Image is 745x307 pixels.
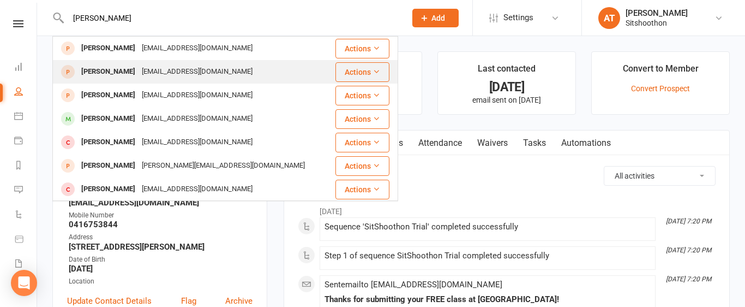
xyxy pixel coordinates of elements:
div: Open Intercom Messenger [11,270,37,296]
span: Settings [503,5,533,30]
div: AT [598,7,620,29]
a: People [14,80,37,105]
div: [PERSON_NAME][EMAIL_ADDRESS][DOMAIN_NAME] [139,158,308,174]
div: Convert to Member [623,62,699,81]
div: Last contacted [478,62,536,81]
div: [EMAIL_ADDRESS][DOMAIN_NAME] [139,40,256,56]
div: [EMAIL_ADDRESS][DOMAIN_NAME] [139,134,256,150]
button: Actions [335,156,389,176]
p: email sent on [DATE] [448,96,566,104]
span: Sent email to [EMAIL_ADDRESS][DOMAIN_NAME] [325,280,502,290]
a: Dashboard [14,56,37,80]
i: [DATE] 7:20 PM [666,246,711,254]
strong: [DATE] [69,264,253,274]
a: Attendance [411,131,470,156]
a: Automations [554,131,618,156]
strong: [EMAIL_ADDRESS][DOMAIN_NAME] [69,198,253,208]
button: Actions [335,180,389,199]
div: [PERSON_NAME] [78,158,139,174]
div: Date of Birth [69,255,253,265]
button: Actions [335,133,389,152]
div: [EMAIL_ADDRESS][DOMAIN_NAME] [139,64,256,80]
a: Calendar [14,105,37,129]
li: [DATE] [298,200,716,217]
div: [PERSON_NAME] [78,87,139,103]
button: Add [412,9,459,27]
button: Actions [335,62,389,82]
span: Add [431,14,445,22]
strong: [STREET_ADDRESS][PERSON_NAME] [69,242,253,252]
div: Sitshoothon [626,18,688,28]
a: Waivers [470,131,515,156]
button: Actions [335,39,389,58]
a: Product Sales [14,228,37,252]
input: Search... [65,10,398,26]
button: Actions [335,109,389,129]
div: Step 1 of sequence SitShoothon Trial completed successfully [325,251,651,261]
div: [PERSON_NAME] [78,40,139,56]
a: Reports [14,154,37,179]
div: Sequence 'SitShoothon Trial' completed successfully [325,222,651,232]
h3: Activity [298,166,716,183]
div: [PERSON_NAME] [78,64,139,80]
i: [DATE] 7:20 PM [666,275,711,283]
div: [EMAIL_ADDRESS][DOMAIN_NAME] [139,111,256,127]
a: Payments [14,129,37,154]
div: Thanks for submitting your FREE class at [GEOGRAPHIC_DATA]! [325,295,651,304]
a: Tasks [515,131,554,156]
a: Convert Prospect [631,84,690,93]
div: Location [69,276,253,287]
i: [DATE] 7:20 PM [666,217,711,225]
div: [EMAIL_ADDRESS][DOMAIN_NAME] [139,181,256,197]
div: [PERSON_NAME] [78,111,139,127]
strong: 0416753844 [69,220,253,229]
div: [PERSON_NAME] [78,181,139,197]
div: [EMAIL_ADDRESS][DOMAIN_NAME] [139,87,256,103]
div: [PERSON_NAME] [626,8,688,18]
div: [DATE] [448,81,566,93]
div: [PERSON_NAME] [78,134,139,150]
div: Mobile Number [69,210,253,221]
div: Address [69,232,253,243]
button: Actions [335,86,389,105]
